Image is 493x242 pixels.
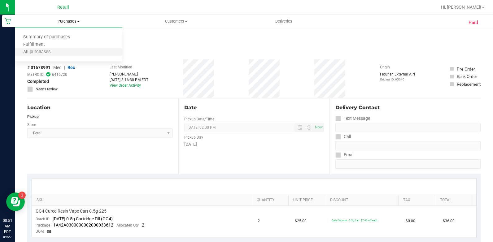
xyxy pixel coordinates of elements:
[380,71,415,82] div: Flourish External API
[27,64,50,71] span: # 01678991
[380,64,390,70] label: Origin
[457,73,477,80] div: Back Order
[335,132,351,141] label: Call
[6,192,25,211] iframe: Resource center
[47,229,51,234] span: ea
[27,104,173,111] div: Location
[53,216,113,221] span: [DATE] 0.5g Cartridge Fill (GG4)
[295,218,307,224] span: $25.00
[36,86,58,92] span: Needs review
[457,66,475,72] div: Pre-Order
[110,64,132,70] label: Last Modified
[5,18,11,24] inline-svg: Retail
[335,114,370,123] label: Text Message
[332,219,377,222] span: Daily Discount - 0.5g Cart: $7.00 off each
[258,218,260,224] span: 2
[122,15,230,28] a: Customers
[257,198,286,203] a: Quantity
[36,229,44,234] span: UOM
[335,104,481,111] div: Delivery Contact
[123,19,229,24] span: Customers
[110,83,141,88] a: View Order Activity
[15,15,122,28] a: Purchases Summary of purchases Fulfillment All purchases
[15,50,59,55] span: All purchases
[184,141,324,148] div: [DATE]
[64,65,65,70] span: |
[380,77,415,82] p: Original ID: 65046
[27,122,36,127] label: Store
[457,81,481,87] div: Replacement
[27,72,45,77] span: METRC ID:
[116,223,139,227] span: Allocated Qty
[406,218,415,224] span: $0.00
[53,223,113,227] span: 1A42A0300000002000033612
[36,217,50,221] span: Batch ID
[15,19,122,24] span: Purchases
[15,35,78,40] span: Summary of purchases
[53,65,62,70] span: Med
[36,223,50,227] span: Package
[184,116,214,122] label: Pickup Date/Time
[36,208,107,214] span: GG4 Cured Resin Vape Cart 0.5g-225
[184,135,203,140] label: Pickup Day
[3,218,12,235] p: 08:51 AM EDT
[293,198,323,203] a: Unit Price
[27,78,49,85] span: Completed
[330,198,396,203] a: Discount
[441,5,481,10] span: Hi, [PERSON_NAME]!
[46,71,50,77] span: In Sync
[443,218,455,224] span: $36.00
[335,123,481,132] input: Format: (999) 999-9999
[37,198,249,203] a: SKU
[469,19,478,26] span: Paid
[27,115,39,119] strong: Pickup
[52,72,67,77] span: 6416720
[18,192,26,199] iframe: Resource center unread badge
[184,104,324,111] div: Date
[335,141,481,150] input: Format: (999) 999-9999
[57,5,69,10] span: Retail
[110,71,148,77] div: [PERSON_NAME]
[403,198,433,203] a: Tax
[335,150,354,159] label: Email
[68,65,75,70] span: Rec
[440,198,469,203] a: Total
[3,235,12,239] p: 09/27
[110,77,148,83] div: [DATE] 3:16:30 PM EDT
[230,15,338,28] a: Deliveries
[267,19,301,24] span: Deliveries
[142,223,144,227] span: 2
[15,42,53,47] span: Fulfillment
